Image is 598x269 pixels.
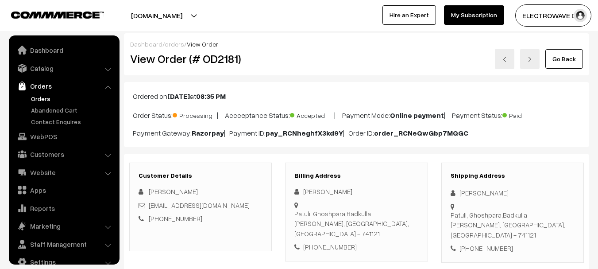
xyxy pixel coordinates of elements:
[444,5,504,25] a: My Subscription
[11,78,116,94] a: Orders
[266,129,343,137] b: pay_RCNheghfX3kd9Y
[133,128,580,138] p: Payment Gateway: | Payment ID: | Order ID:
[11,9,89,19] a: COMMMERCE
[451,243,575,253] div: [PHONE_NUMBER]
[294,172,418,179] h3: Billing Address
[11,182,116,198] a: Apps
[390,111,444,120] b: Online payment
[187,40,218,48] span: View Order
[294,242,418,252] div: [PHONE_NUMBER]
[11,129,116,144] a: WebPOS
[149,187,198,195] span: [PERSON_NAME]
[11,200,116,216] a: Reports
[451,210,575,240] div: Patuli, Ghoshpara,Badkulla [PERSON_NAME], [GEOGRAPHIC_DATA], [GEOGRAPHIC_DATA] - 741121
[294,209,418,239] div: Patuli, Ghoshpara,Badkulla [PERSON_NAME], [GEOGRAPHIC_DATA], [GEOGRAPHIC_DATA] - 741121
[165,40,184,48] a: orders
[29,105,116,115] a: Abandoned Cart
[192,129,224,137] b: Razorpay
[374,129,468,137] b: order_RCNeQwGbp7MQGC
[173,109,217,120] span: Processing
[11,146,116,162] a: Customers
[294,187,418,197] div: [PERSON_NAME]
[11,218,116,234] a: Marketing
[451,172,575,179] h3: Shipping Address
[11,236,116,252] a: Staff Management
[527,57,532,62] img: right-arrow.png
[29,117,116,126] a: Contact Enquires
[574,9,587,22] img: user
[545,49,583,69] a: Go Back
[130,39,583,49] div: / /
[11,42,116,58] a: Dashboard
[11,60,116,76] a: Catalog
[29,94,116,103] a: Orders
[100,4,213,27] button: [DOMAIN_NAME]
[290,109,334,120] span: Accepted
[130,40,162,48] a: Dashboard
[139,172,262,179] h3: Customer Details
[167,92,190,101] b: [DATE]
[133,109,580,121] p: Order Status: | Accceptance Status: | Payment Mode: | Payment Status:
[130,52,272,66] h2: View Order (# OD2181)
[502,57,507,62] img: left-arrow.png
[502,109,547,120] span: Paid
[11,164,116,180] a: Website
[196,92,226,101] b: 08:35 PM
[149,201,250,209] a: [EMAIL_ADDRESS][DOMAIN_NAME]
[11,12,104,18] img: COMMMERCE
[451,188,575,198] div: [PERSON_NAME]
[149,214,202,222] a: [PHONE_NUMBER]
[382,5,436,25] a: Hire an Expert
[515,4,591,27] button: ELECTROWAVE DE…
[133,91,580,101] p: Ordered on at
